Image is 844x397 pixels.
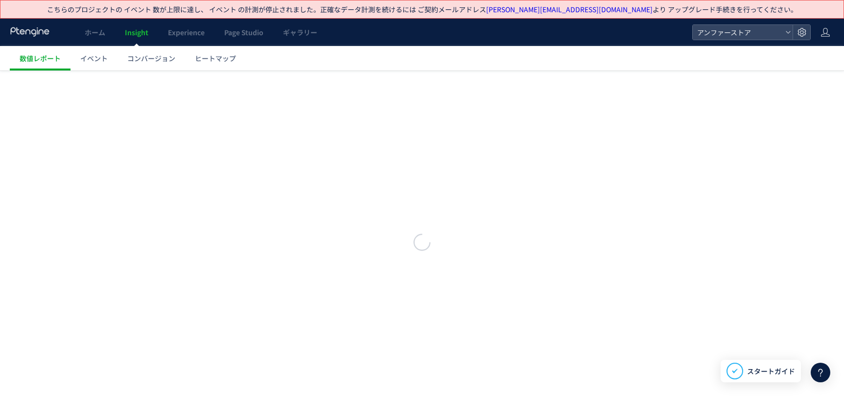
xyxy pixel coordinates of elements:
[125,27,148,37] span: Insight
[47,4,797,14] p: こちらのプロジェクトの イベント 数が上限に達し、 イベント の計測が停止されました。
[283,27,317,37] span: ギャラリー
[320,4,797,14] span: 正確なデータ計測を続けるには ご契約メールアドレス より アップグレード手続きを行ってください。
[195,53,236,63] span: ヒートマップ
[20,53,61,63] span: 数値レポート
[224,27,263,37] span: Page Studio
[168,27,205,37] span: Experience
[85,27,105,37] span: ホーム
[127,53,175,63] span: コンバージョン
[747,366,795,376] span: スタートガイド
[486,4,653,14] a: [PERSON_NAME][EMAIL_ADDRESS][DOMAIN_NAME]
[694,25,781,40] span: アンファーストア
[80,53,108,63] span: イベント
